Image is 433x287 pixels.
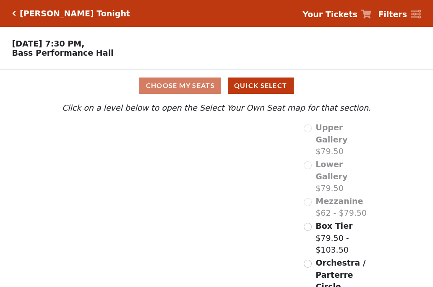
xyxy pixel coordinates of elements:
[12,10,16,16] a: Click here to go back to filters
[101,126,197,149] path: Upper Gallery - Seats Available: 0
[228,78,294,94] button: Quick Select
[316,160,347,181] span: Lower Gallery
[316,197,363,206] span: Mezzanine
[154,205,251,264] path: Orchestra / Parterre Circle - Seats Available: 561
[378,8,421,21] a: Filters
[316,195,367,219] label: $62 - $79.50
[60,102,373,114] p: Click on a level below to open the Select Your Own Seat map for that section.
[316,122,373,158] label: $79.50
[109,145,210,176] path: Lower Gallery - Seats Available: 0
[316,221,352,230] span: Box Tier
[316,123,347,144] span: Upper Gallery
[20,9,130,18] h5: [PERSON_NAME] Tonight
[378,10,407,19] strong: Filters
[303,8,371,21] a: Your Tickets
[303,10,357,19] strong: Your Tickets
[316,158,373,194] label: $79.50
[316,220,373,256] label: $79.50 - $103.50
